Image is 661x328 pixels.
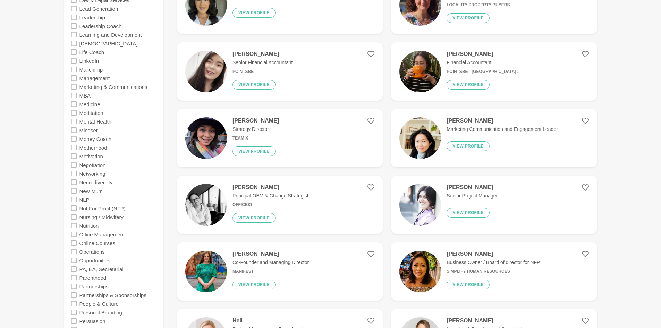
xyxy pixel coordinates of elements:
a: [PERSON_NAME]Marketing Communication and Engagement LeaderView profile [391,109,597,167]
label: Life Coach [79,48,104,56]
button: View profile [232,8,276,18]
label: Mindset [79,126,98,134]
h4: Heli [232,317,303,324]
img: 9d0f5efbdde43a16be1319cc7c40b92517e6cc14-2736x3648.jpg [185,117,227,159]
p: Senior Financial Accountant [232,59,293,66]
label: Parenthood [79,273,107,282]
a: [PERSON_NAME]Senior Financial AccountantPointsBetView profile [177,42,383,101]
label: Operations [79,247,105,256]
button: View profile [447,141,490,151]
h6: Manifest [232,269,309,274]
label: Motherhood [79,143,107,152]
label: LinkedIn [79,56,99,65]
p: Principal OBM & Change Strategist [232,192,308,200]
label: Persuasion [79,317,105,325]
label: Management [79,74,110,82]
label: Motivation [79,152,103,160]
label: Mailchimp [79,65,103,74]
label: Neurodiversity [79,178,113,186]
h4: [PERSON_NAME] [447,117,558,124]
button: View profile [447,208,490,218]
label: MBA [79,91,91,100]
h6: Locality Property Buyers [447,2,543,8]
h4: [PERSON_NAME] [447,51,521,58]
button: View profile [232,213,276,223]
p: Senior Project Manager [447,192,498,200]
label: Opportunities [79,256,110,264]
label: Networking [79,169,105,178]
label: Money Coach [79,134,112,143]
h6: PointsBet [232,69,293,74]
p: Co-Founder and Managing Director [232,259,309,266]
button: View profile [447,80,490,90]
h4: [PERSON_NAME] [232,51,293,58]
a: [PERSON_NAME]Financial AccountantPointsbet [GEOGRAPHIC_DATA] ...View profile [391,42,597,101]
label: Not For Profit (NFP) [79,204,126,212]
label: Online Courses [79,238,115,247]
label: Leadership [79,13,105,22]
a: [PERSON_NAME]Strategy DirectorTeam XView profile [177,109,383,167]
img: 4808687ffcb55d3d74619dc9c4b59127b3d37bef-297x297.jpg [399,184,441,226]
p: Marketing Communication and Engagement Leader [447,126,558,133]
h4: [PERSON_NAME] [447,317,522,324]
button: View profile [232,80,276,90]
label: Meditation [79,108,103,117]
label: Marketing & Communications [79,82,147,91]
label: Partnerships [79,282,109,291]
label: Lead Generation [79,4,118,13]
h6: Team X [232,136,279,141]
button: View profile [232,280,276,289]
label: Leadership Coach [79,22,122,30]
p: Business Owner / Board of director for NFP [447,259,540,266]
a: [PERSON_NAME]Senior Project ManagerView profile [391,176,597,234]
h4: [PERSON_NAME] [447,251,540,258]
label: Negotiation [79,160,106,169]
h6: Office81 [232,202,308,208]
h4: [PERSON_NAME] [447,184,498,191]
label: Learning and Development [79,30,142,39]
img: 3e2fe38e4ac02ef2f27f8600c4fe34e67efe099d-901x896.jpg [399,51,441,92]
label: People & Culture [79,299,119,308]
label: New Mum [79,186,103,195]
img: 695aecf07079f3f7b83c70ca96fb42b0cce677ab-716x839.jpg [399,251,441,292]
label: Mental Health [79,117,112,126]
a: [PERSON_NAME]Business Owner / Board of director for NFPSimplify Human ResourcesView profile [391,242,597,301]
img: 208cf4403172df6b55431428e172d82ef43745df-1200x1599.jpg [399,117,441,159]
img: 567180e8d4009792790a9fabe08dcd344b53df93-3024x4032.jpg [185,184,227,226]
h6: Pointsbet [GEOGRAPHIC_DATA] ... [447,69,521,74]
label: Medicine [79,100,100,108]
h4: [PERSON_NAME] [232,184,308,191]
label: Office Management [79,230,125,238]
label: Nutrition [79,221,99,230]
p: Financial Accountant [447,59,521,66]
label: PA, EA, Secretarial [79,264,124,273]
label: Nursing / Midwifery [79,212,124,221]
p: Strategy Director [232,126,279,133]
h4: [PERSON_NAME] [232,117,279,124]
h4: [PERSON_NAME] [232,251,309,258]
button: View profile [232,146,276,156]
a: [PERSON_NAME]Co-Founder and Managing DirectorManifestView profile [177,242,383,301]
a: [PERSON_NAME]Principal OBM & Change StrategistOffice81View profile [177,176,383,234]
label: Personal Branding [79,308,122,317]
label: Partnerships & Sponsorships [79,291,146,299]
button: View profile [447,13,490,23]
h6: Simplify Human Resources [447,269,540,274]
img: 7b31b50c1496e2e981266f6f41ad0eb670d9f57a-1000x1500.jpg [185,251,227,292]
label: [DEMOGRAPHIC_DATA] [79,39,138,48]
label: NLP [79,195,90,204]
img: 8e005223c845d05546f706dd446594da7b7719e7-252x248.png [185,51,227,92]
button: View profile [447,280,490,289]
